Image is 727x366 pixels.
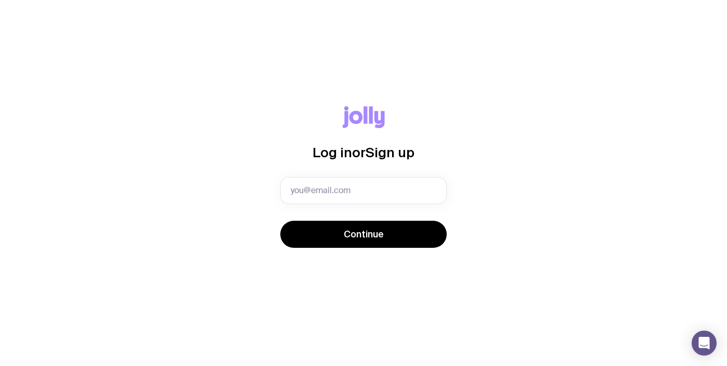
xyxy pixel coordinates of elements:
[313,145,352,160] span: Log in
[366,145,414,160] span: Sign up
[280,177,447,204] input: you@email.com
[352,145,366,160] span: or
[344,228,384,241] span: Continue
[280,221,447,248] button: Continue
[692,331,717,356] div: Open Intercom Messenger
